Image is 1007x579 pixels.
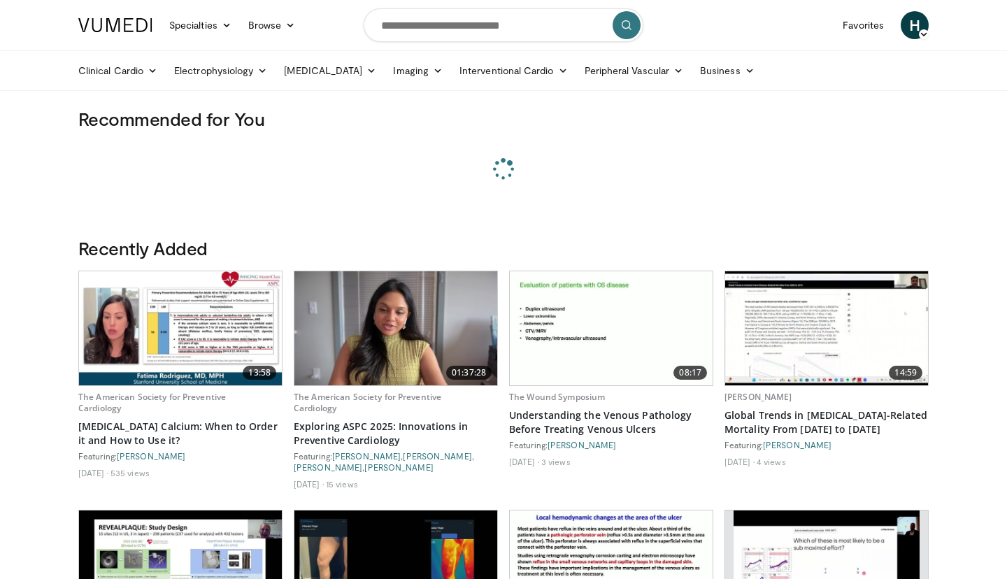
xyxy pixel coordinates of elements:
a: Exploring ASPC 2025: Innovations in Preventive Cardiology [294,420,498,448]
img: 2bd39402-6386-41d4-8284-c73209d66970.620x360_q85_upscale.jpg [79,271,282,385]
a: 01:37:28 [294,271,497,385]
span: 13:58 [243,366,276,380]
li: 15 views [326,478,358,489]
h3: Recommended for You [78,108,929,130]
a: [PERSON_NAME] [548,440,616,450]
a: The American Society for Preventive Cardiology [78,391,226,414]
div: Featuring: [78,450,283,462]
a: Favorites [834,11,892,39]
li: [DATE] [724,456,755,467]
img: 1c6a4e90-4a61-41a6-b0c0-5b9170d54451.620x360_q85_upscale.jpg [725,271,928,385]
a: The Wound Symposium [509,391,605,403]
a: [MEDICAL_DATA] [276,57,385,85]
a: [PERSON_NAME] [117,451,185,461]
a: Imaging [385,57,451,85]
a: Global Trends in [MEDICAL_DATA]-Related Mortality From [DATE] to [DATE] [724,408,929,436]
a: [PERSON_NAME] [403,451,471,461]
a: [MEDICAL_DATA] Calcium: When to Order it and How to Use it? [78,420,283,448]
div: Featuring: , , , [294,450,498,473]
a: The American Society for Preventive Cardiology [294,391,441,414]
a: [PERSON_NAME] [294,462,362,472]
a: [PERSON_NAME] [364,462,433,472]
a: [PERSON_NAME] [763,440,831,450]
img: 97ba5849-e62a-4f19-9ffe-63c221b2d685.620x360_q85_upscale.jpg [510,271,713,385]
a: Interventional Cardio [451,57,576,85]
a: Peripheral Vascular [576,57,692,85]
a: Understanding the Venous Pathology Before Treating Venous Ulcers [509,408,713,436]
li: [DATE] [509,456,539,467]
a: 08:17 [510,271,713,385]
span: 14:59 [889,366,922,380]
li: [DATE] [78,467,108,478]
div: Featuring: [724,439,929,450]
li: 3 views [541,456,571,467]
a: H [901,11,929,39]
a: Specialties [161,11,240,39]
li: [DATE] [294,478,324,489]
a: Business [692,57,763,85]
div: Featuring: [509,439,713,450]
a: Browse [240,11,304,39]
a: [PERSON_NAME] [724,391,792,403]
li: 4 views [757,456,786,467]
span: 01:37:28 [446,366,492,380]
h3: Recently Added [78,237,929,259]
a: Clinical Cardio [70,57,166,85]
img: 65187a12-683a-4670-aab9-1947a8c5148c.620x360_q85_upscale.jpg [294,271,497,385]
a: [PERSON_NAME] [332,451,401,461]
a: Electrophysiology [166,57,276,85]
span: 08:17 [673,366,707,380]
input: Search topics, interventions [364,8,643,42]
a: 13:58 [79,271,282,385]
li: 535 views [110,467,150,478]
a: 14:59 [725,271,928,385]
img: VuMedi Logo [78,18,152,32]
